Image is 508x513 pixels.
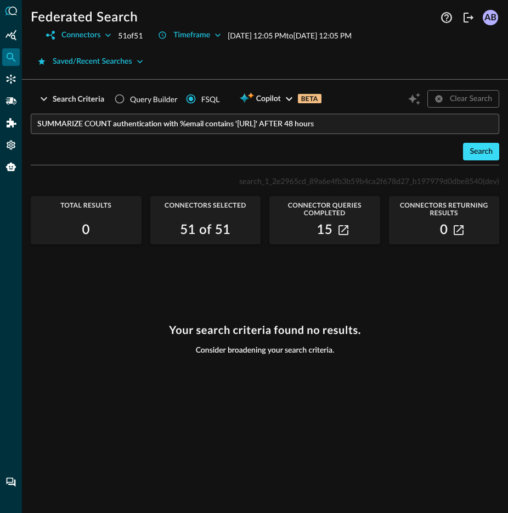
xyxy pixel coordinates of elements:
[2,92,20,110] div: Pipelines
[317,221,332,239] h2: 15
[31,53,150,70] button: Saved/Recent Searches
[2,48,20,66] div: Federated Search
[269,202,380,217] span: Connector Queries Completed
[31,202,142,209] span: Total Results
[239,176,482,186] span: search_1_2e2965cd_89a6e4fb3b59b4ca2f678d27_b197979d0dbe8540
[233,90,328,108] button: CopilotBETA
[440,221,448,239] h2: 0
[438,9,455,26] button: Help
[118,30,143,41] p: 51 of 51
[298,94,321,103] p: BETA
[2,26,20,44] div: Summary Insights
[460,9,477,26] button: Logout
[82,221,90,239] h2: 0
[201,93,220,105] div: FSQL
[389,202,500,217] span: Connectors Returning Results
[2,70,20,88] div: Connectors
[31,90,111,108] button: Search Criteria
[483,176,499,186] span: (dev)
[463,143,499,160] button: Search
[2,473,20,491] div: Chat
[31,9,138,26] h1: Federated Search
[3,114,20,132] div: Addons
[256,92,281,106] span: Copilot
[2,158,20,176] div: Query Agent
[37,114,499,134] input: FSQL
[39,26,118,44] button: Connectors
[483,10,498,25] div: AB
[196,345,335,355] span: Consider broadening your search criteria.
[228,30,352,41] p: [DATE] 12:05 PM to [DATE] 12:05 PM
[169,324,361,337] h3: Your search criteria found no results.
[180,221,230,239] h2: 51 of 51
[2,136,20,154] div: Settings
[130,93,178,105] span: Query Builder
[150,202,261,209] span: Connectors Selected
[151,26,228,44] button: Timeframe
